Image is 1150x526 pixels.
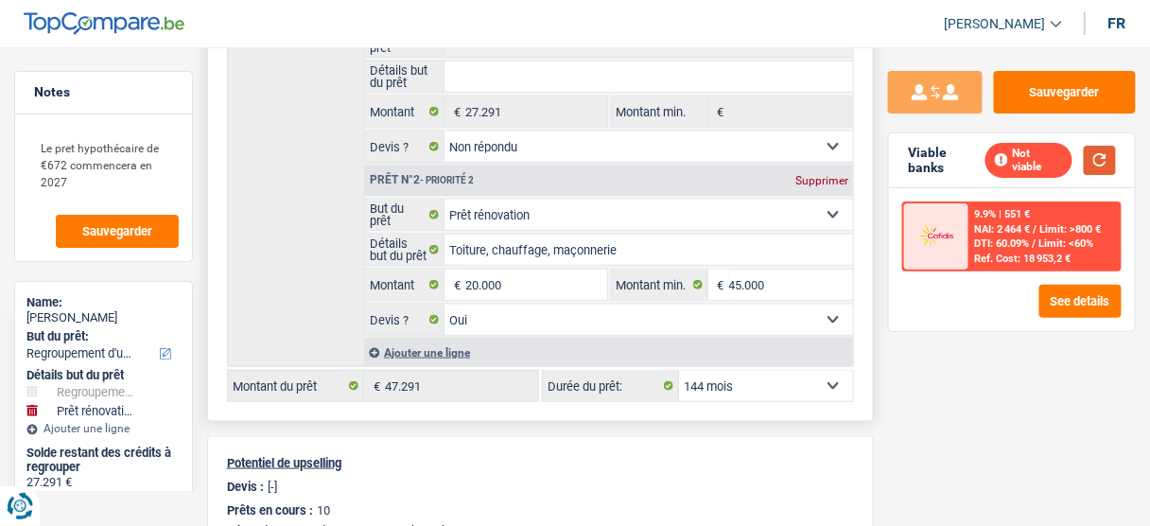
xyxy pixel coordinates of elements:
p: [-] [268,480,277,494]
span: € [364,371,385,401]
label: Montant [365,96,444,127]
div: Prêt n°2 [365,174,479,186]
label: Devis ? [365,131,444,162]
label: Montant min. [612,270,708,300]
label: Détails but du prêt [365,61,444,92]
div: Ajouter une ligne [364,339,853,366]
span: € [444,96,465,127]
div: [PERSON_NAME] [26,310,181,325]
span: / [1033,237,1037,250]
span: Limit: >800 € [1040,223,1102,236]
label: But du prêt [365,200,444,230]
label: Montant min. [612,96,708,127]
span: € [708,96,729,127]
img: TopCompare Logo [24,12,184,35]
button: Sauvegarder [56,215,179,248]
p: Potentiel de upselling [227,456,854,470]
label: But du prêt: [26,329,177,344]
span: Limit: <60% [1039,237,1094,250]
h5: Notes [34,84,173,100]
label: Détails but du prêt [365,235,444,265]
label: Devis ? [365,305,444,335]
span: DTI: 60.09% [975,237,1030,250]
span: € [708,270,729,300]
div: fr [1108,14,1126,32]
span: - Priorité 2 [420,175,474,185]
div: 27.291 € [26,475,181,490]
div: Viable banks [908,145,985,177]
span: [PERSON_NAME] [945,16,1046,32]
span: Sauvegarder [82,225,152,237]
label: Montant [365,270,444,300]
img: Cofidis [909,222,964,250]
button: See details [1039,285,1122,318]
label: Durée du prêt: [543,371,679,401]
div: Name: [26,295,181,310]
div: Not viable [985,143,1072,178]
p: Devis : [227,480,264,494]
a: [PERSON_NAME] [930,9,1062,40]
span: € [444,270,465,300]
p: Prêts en cours : [227,503,313,517]
button: Sauvegarder [994,71,1136,114]
label: Montant du prêt [228,371,364,401]
div: Ajouter une ligne [26,422,181,435]
p: 10 [317,503,330,517]
div: Solde restant des crédits à regrouper [26,446,181,475]
div: Ref. Cost: 18 953,2 € [975,253,1072,265]
div: 9.9% | 551 € [975,208,1031,220]
div: Détails but du prêt [26,368,181,383]
span: / [1034,223,1037,236]
div: Supprimer [791,175,853,186]
span: NAI: 2 464 € [975,223,1031,236]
